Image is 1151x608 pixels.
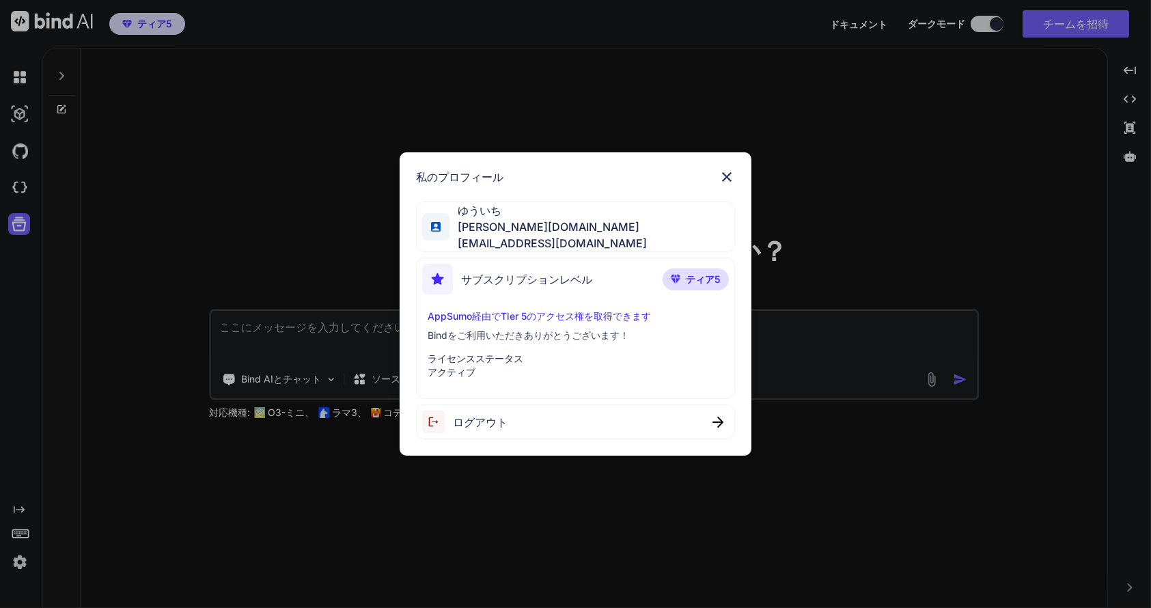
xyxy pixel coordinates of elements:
[428,329,629,341] font: Bindをご利用いただきありがとうございます！
[686,273,721,285] font: ティア5
[712,417,723,428] img: 近い
[671,275,680,283] img: プレミアム
[422,264,453,294] img: サブスクリプション
[458,220,647,250] font: [PERSON_NAME][DOMAIN_NAME][EMAIL_ADDRESS][DOMAIN_NAME]
[428,353,523,364] font: ライセンスステータス
[431,222,441,232] img: プロフィール
[428,310,651,322] font: AppSumo経由でTier 5のアクセス権を取得できます
[719,169,735,185] img: 近い
[422,411,453,433] img: ログアウト
[458,204,501,217] font: ゆういち
[453,415,508,429] font: ログアウト
[416,170,503,184] font: 私のプロフィール
[428,366,475,378] font: アクティブ
[461,273,592,286] font: サブスクリプションレベル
